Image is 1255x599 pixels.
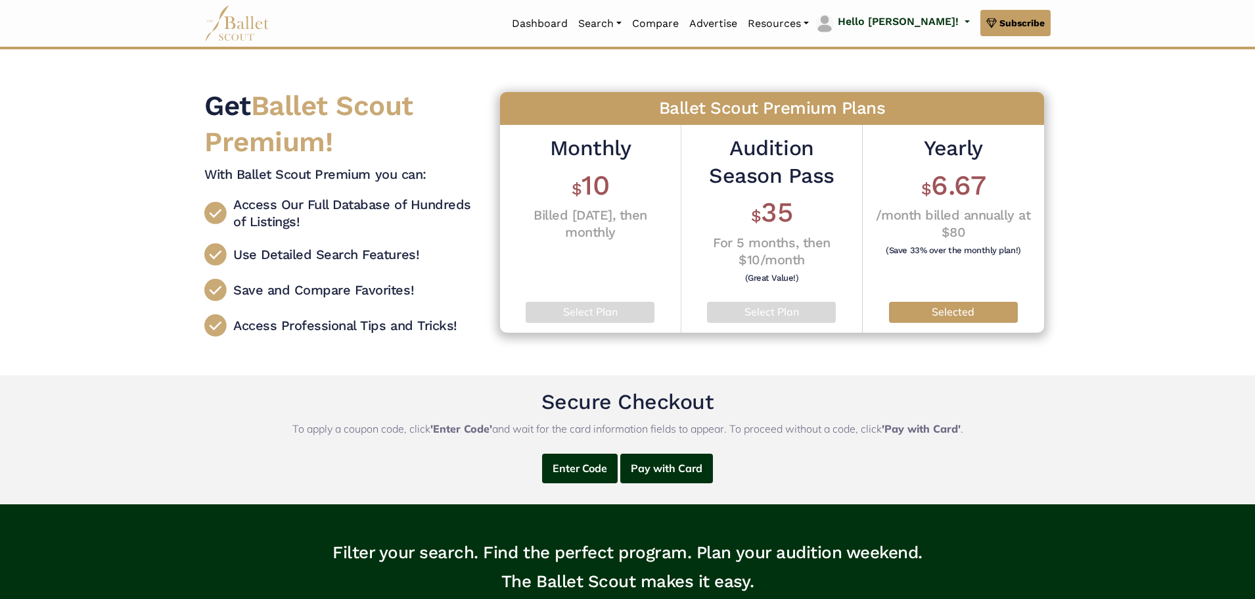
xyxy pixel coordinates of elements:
[742,10,814,37] a: Resources
[204,243,227,266] img: checkmark
[684,10,742,37] a: Advertise
[500,92,1044,125] h3: Ballet Scout Premium Plans
[751,206,762,226] span: $
[204,314,227,337] img: checkmark
[695,274,849,282] h6: (Great Value!)
[815,14,834,33] img: profile picture
[233,246,419,263] h4: Use Detailed Search Features!
[620,454,713,483] button: Pay with Card
[542,454,618,483] button: Enter Code
[718,304,825,321] a: Select Plan
[233,196,472,230] h4: Access Our Full Database of Hundreds of Listings!
[233,317,457,334] h4: Access Professional Tips and Tricks!
[430,422,492,435] b: 'Enter Code'
[873,206,1034,241] h4: /month billed annually at $80
[627,10,684,37] a: Compare
[691,135,852,189] h2: Audition Season Pass
[526,302,654,323] button: Select Plan
[510,135,671,162] h2: Monthly
[889,302,1018,323] button: Selected
[814,13,970,34] a: profile picture Hello [PERSON_NAME]!
[194,421,1061,438] p: To apply a coupon code, click and wait for the card information fields to appear. To proceed with...
[204,88,472,160] h1: Get
[873,135,1034,162] h2: Yearly
[900,304,1008,321] a: Selected
[204,279,227,301] img: checkmark
[572,180,582,199] span: $
[882,422,961,435] b: 'Pay with Card'
[204,89,413,158] span: Ballet Scout Premium!
[999,16,1045,30] span: Subscribe
[838,13,959,30] p: Hello [PERSON_NAME]!
[980,10,1051,36] a: Subscribe
[536,304,644,321] a: Select Plan
[204,166,472,183] h4: With Ballet Scout Premium you can:
[510,168,671,204] h1: 10
[510,206,671,241] h4: Billed [DATE], then monthly
[204,202,227,224] img: checkmark
[507,10,573,37] a: Dashboard
[691,234,852,268] h4: For 5 months, then $10/month
[931,169,986,201] span: 6.67
[921,180,932,199] span: $
[707,302,836,323] button: Select Plan
[986,16,997,30] img: gem.svg
[691,195,852,231] h1: 35
[876,246,1031,254] h6: (Save 33% over the monthly plan!)
[233,281,414,299] h4: Save and Compare Favorites!
[573,10,627,37] a: Search
[541,389,714,416] h2: Secure Checkout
